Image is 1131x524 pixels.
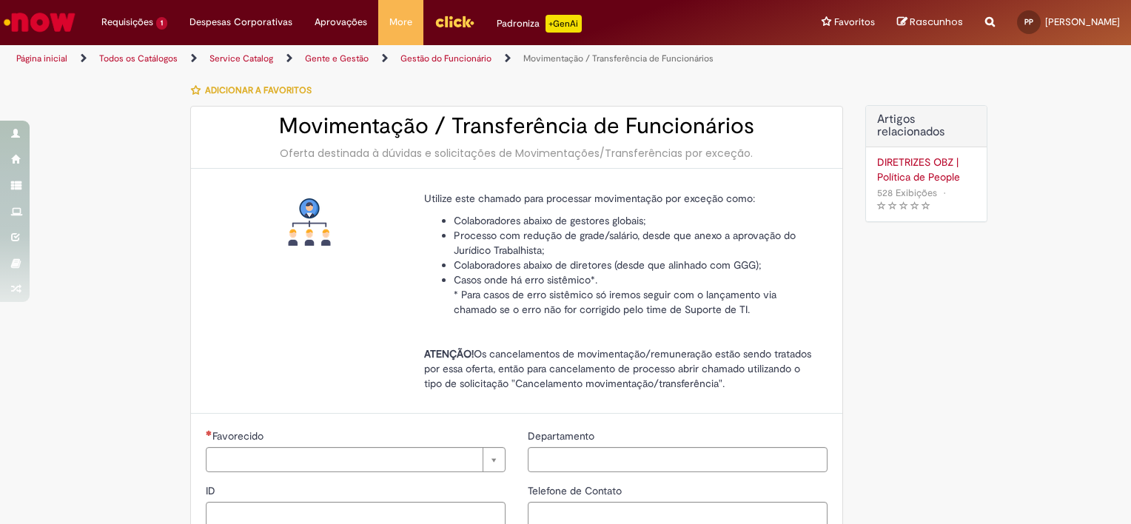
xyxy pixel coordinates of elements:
[424,347,811,390] span: Os cancelamentos de movimentação/remuneração estão sendo tratados por essa oferta, então para can...
[1,7,78,37] img: ServiceNow
[454,288,776,316] span: * Para casos de erro sistêmico só iremos seguir com o lançamento via chamado se o erro não for co...
[1024,17,1033,27] span: PP
[546,15,582,33] p: +GenAi
[523,53,714,64] a: Movimentação / Transferência de Funcionários
[190,75,320,106] button: Adicionar a Favoritos
[389,15,412,30] span: More
[424,192,755,205] span: Utilize este chamado para processar movimentação por exceção como:
[877,113,976,139] h3: Artigos relacionados
[1045,16,1120,28] span: [PERSON_NAME]
[206,114,828,138] h2: Movimentação / Transferência de Funcionários
[16,53,67,64] a: Página inicial
[528,429,597,443] span: Departamento
[910,15,963,29] span: Rascunhos
[454,214,646,227] span: Colaboradores abaixo de gestores globais;
[528,484,625,497] span: Telefone de Contato
[189,15,292,30] span: Despesas Corporativas
[212,429,266,443] span: Necessários - Favorecido
[424,347,474,360] strong: ATENÇÃO!
[454,229,796,257] span: Processo com redução de grade/salário, desde que anexo a aprovação do Jurídico Trabalhista;
[156,17,167,30] span: 1
[101,15,153,30] span: Requisições
[209,53,273,64] a: Service Catalog
[877,155,976,184] a: DIRETRIZES OBZ | Política de People
[206,484,218,497] span: ID
[206,146,828,161] div: Oferta destinada à dúvidas e solicitações de Movimentações/Transferências por exceção.
[940,183,949,203] span: •
[400,53,491,64] a: Gestão do Funcionário
[305,53,369,64] a: Gente e Gestão
[834,15,875,30] span: Favoritos
[206,447,506,472] a: Limpar campo Favorecido
[99,53,178,64] a: Todos os Catálogos
[434,10,474,33] img: click_logo_yellow_360x200.png
[497,15,582,33] div: Padroniza
[206,430,212,436] span: Necessários
[528,447,828,472] input: Departamento
[286,198,333,246] img: Movimentação / Transferência de Funcionários
[877,187,937,199] span: 528 Exibições
[454,258,762,272] span: Colaboradores abaixo de diretores (desde que alinhado com GGG);
[205,84,312,96] span: Adicionar a Favoritos
[454,273,597,286] span: Casos onde há erro sistêmico*.
[897,16,963,30] a: Rascunhos
[315,15,367,30] span: Aprovações
[11,45,743,73] ul: Trilhas de página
